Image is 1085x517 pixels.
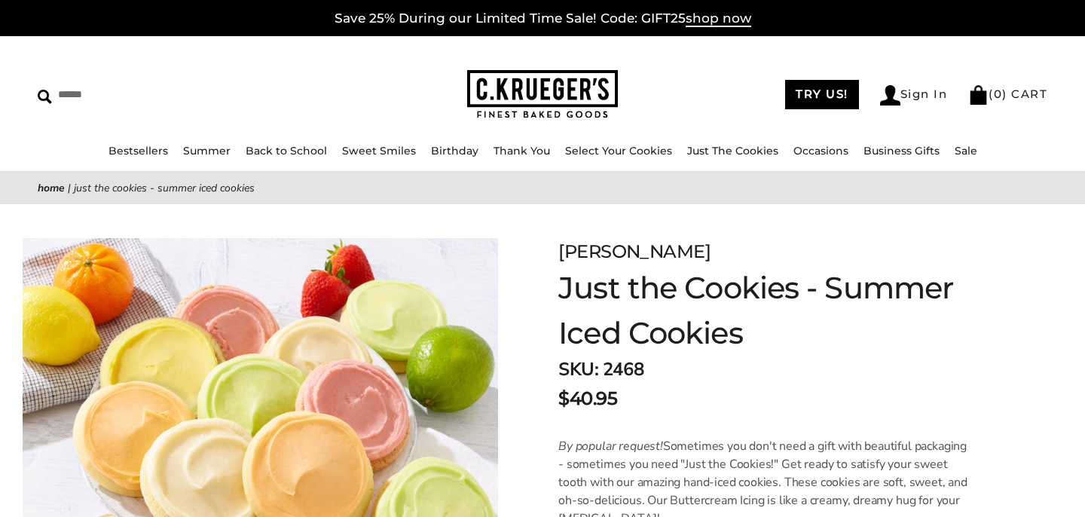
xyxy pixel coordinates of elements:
span: | [68,181,71,195]
img: Search [38,90,52,104]
span: shop now [686,11,751,27]
span: 2468 [603,357,643,381]
a: Birthday [431,144,478,158]
a: Summer [183,144,231,158]
a: Thank You [494,144,550,158]
img: Account [880,85,900,106]
a: Sweet Smiles [342,144,416,158]
a: Business Gifts [863,144,940,158]
em: By popular request! [558,438,663,454]
img: Bag [968,85,989,105]
a: Save 25% During our Limited Time Sale! Code: GIFT25shop now [335,11,751,27]
span: Just the Cookies - Summer Iced Cookies [74,181,255,195]
span: $40.95 [558,385,617,412]
a: Sign In [880,85,948,106]
a: Home [38,181,65,195]
a: Back to School [246,144,327,158]
span: 0 [994,87,1003,101]
a: Bestsellers [108,144,168,158]
h1: Just the Cookies - Summer Iced Cookies [558,265,1010,356]
input: Search [38,83,275,106]
a: Sale [955,144,977,158]
a: (0) CART [968,87,1047,101]
a: Just The Cookies [687,144,778,158]
img: C.KRUEGER'S [467,70,618,119]
a: TRY US! [785,80,859,109]
a: Select Your Cookies [565,144,672,158]
strong: SKU: [558,357,598,381]
nav: breadcrumbs [38,179,1047,197]
a: Occasions [793,144,848,158]
div: [PERSON_NAME] [558,238,1010,265]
